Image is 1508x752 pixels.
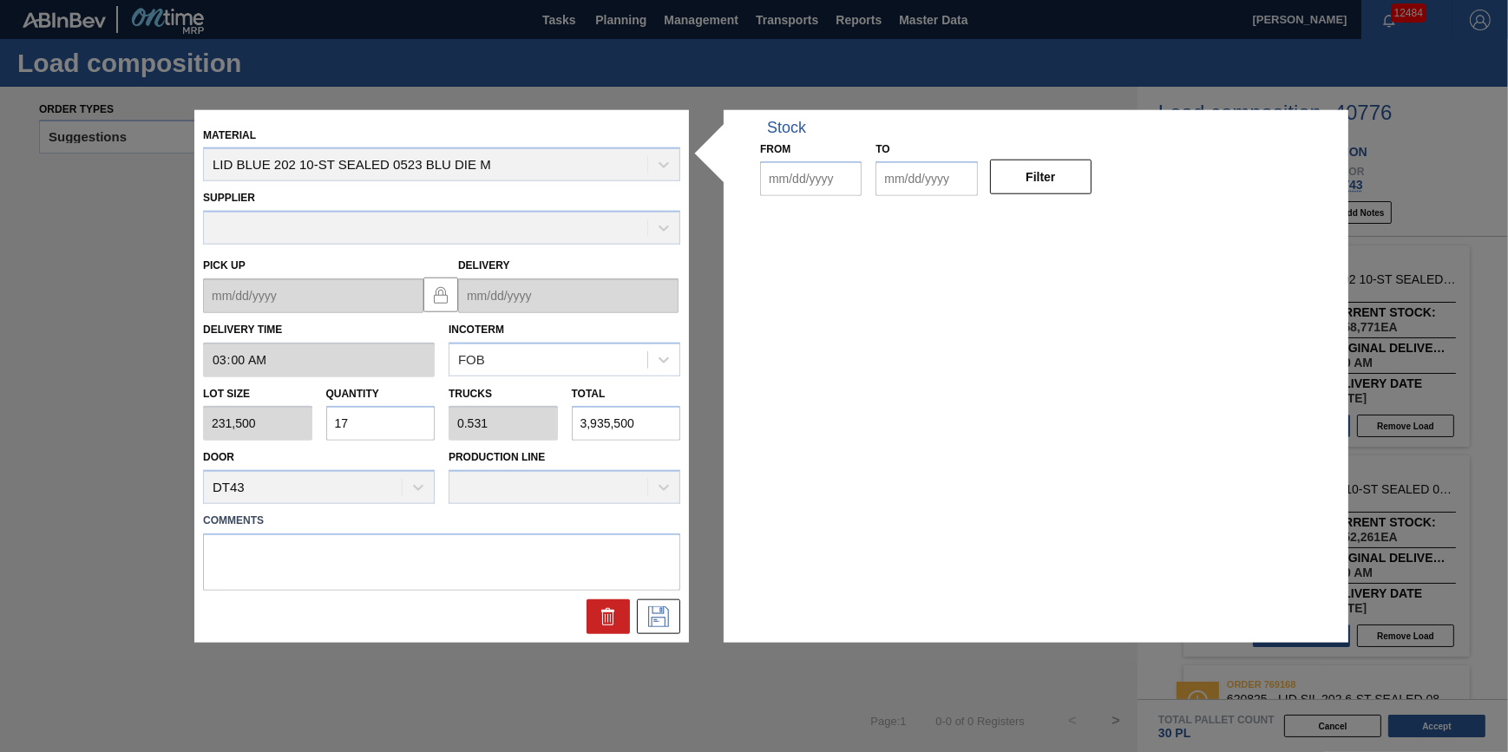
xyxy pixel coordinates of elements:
div: Edit Order [637,599,680,634]
img: locked [430,284,451,305]
input: mm/dd/yyyy [203,278,423,313]
label: Delivery [458,259,510,271]
div: FOB [458,352,485,367]
label: to [875,142,889,154]
label: Delivery Time [203,317,435,343]
label: Lot size [203,381,312,406]
input: mm/dd/yyyy [875,161,977,196]
input: mm/dd/yyyy [458,278,679,313]
div: Stock [767,118,806,136]
label: From [760,142,790,154]
label: Total [572,387,606,399]
label: Incoterm [449,324,504,336]
label: Pick up [203,259,246,271]
label: Supplier [203,192,255,204]
label: Door [203,451,234,463]
input: mm/dd/yyyy [760,161,862,196]
label: Material [203,128,256,141]
label: Production Line [449,451,545,463]
div: Delete Order [587,599,630,634]
button: Filter [990,160,1092,194]
label: Comments [203,508,680,533]
label: Trucks [449,387,492,399]
button: locked [423,278,458,312]
label: Quantity [326,387,379,399]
